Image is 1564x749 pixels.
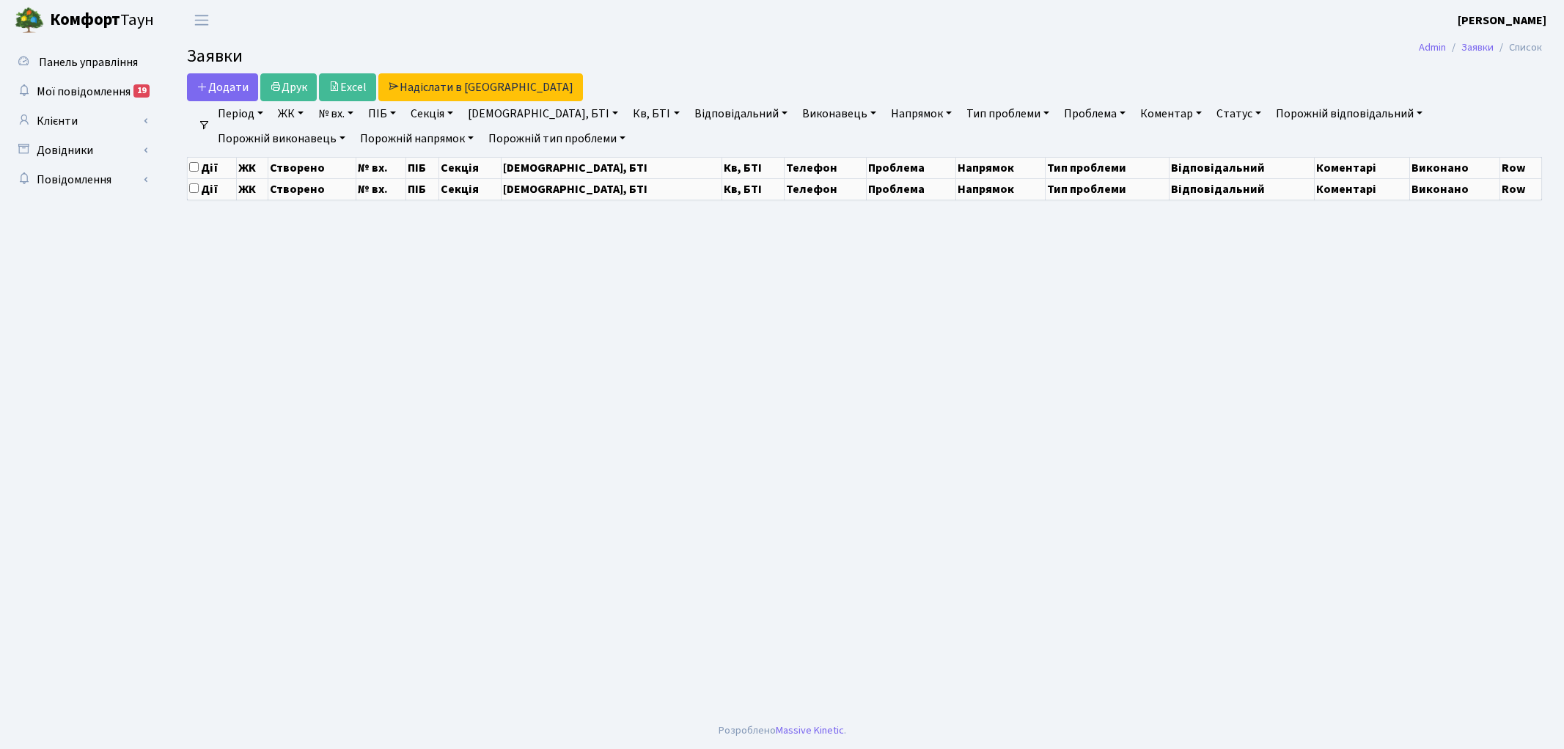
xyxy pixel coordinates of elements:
[188,178,237,200] th: Дії
[268,157,356,178] th: Створено
[1409,178,1500,200] th: Виконано
[796,101,882,126] a: Виконавець
[1058,101,1131,126] a: Проблема
[689,101,793,126] a: Відповідальний
[1461,40,1494,55] a: Заявки
[462,101,624,126] a: [DEMOGRAPHIC_DATA], БТІ
[1458,12,1546,29] a: [PERSON_NAME]
[7,165,154,194] a: Повідомлення
[1134,101,1208,126] a: Коментар
[1169,157,1314,178] th: Відповідальний
[212,101,269,126] a: Період
[719,723,846,739] div: Розроблено .
[7,136,154,165] a: Довідники
[39,54,138,70] span: Панель управління
[885,101,958,126] a: Напрямок
[187,43,243,69] span: Заявки
[50,8,120,32] b: Комфорт
[272,101,309,126] a: ЖК
[362,101,402,126] a: ПІБ
[50,8,154,33] span: Таун
[378,73,583,101] a: Надіслати в [GEOGRAPHIC_DATA]
[268,178,356,200] th: Створено
[15,6,44,35] img: logo.png
[1270,101,1428,126] a: Порожній відповідальний
[1046,157,1169,178] th: Тип проблеми
[784,157,866,178] th: Телефон
[406,178,439,200] th: ПІБ
[866,157,955,178] th: Проблема
[955,178,1045,200] th: Напрямок
[406,157,439,178] th: ПІБ
[197,79,249,95] span: Додати
[188,157,237,178] th: Дії
[405,101,459,126] a: Секція
[133,84,150,98] div: 19
[1314,178,1409,200] th: Коментарі
[438,157,501,178] th: Секція
[187,73,258,101] a: Додати
[722,157,784,178] th: Кв, БТІ
[37,84,131,100] span: Мої повідомлення
[1211,101,1267,126] a: Статус
[776,723,844,738] a: Massive Kinetic
[237,178,268,200] th: ЖК
[7,48,154,77] a: Панель управління
[482,126,631,151] a: Порожній тип проблеми
[1169,178,1314,200] th: Відповідальний
[183,8,220,32] button: Переключити навігацію
[260,73,317,101] a: Друк
[356,157,406,178] th: № вх.
[356,178,406,200] th: № вх.
[1046,178,1169,200] th: Тип проблеми
[7,106,154,136] a: Клієнти
[319,73,376,101] a: Excel
[722,178,784,200] th: Кв, БТІ
[312,101,359,126] a: № вх.
[438,178,501,200] th: Секція
[1500,178,1542,200] th: Row
[7,77,154,106] a: Мої повідомлення19
[1409,157,1500,178] th: Виконано
[1494,40,1542,56] li: Список
[237,157,268,178] th: ЖК
[784,178,866,200] th: Телефон
[501,157,722,178] th: [DEMOGRAPHIC_DATA], БТІ
[955,157,1045,178] th: Напрямок
[961,101,1055,126] a: Тип проблеми
[627,101,685,126] a: Кв, БТІ
[212,126,351,151] a: Порожній виконавець
[1500,157,1542,178] th: Row
[866,178,955,200] th: Проблема
[1419,40,1446,55] a: Admin
[354,126,480,151] a: Порожній напрямок
[1397,32,1564,63] nav: breadcrumb
[1314,157,1409,178] th: Коментарі
[501,178,722,200] th: [DEMOGRAPHIC_DATA], БТІ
